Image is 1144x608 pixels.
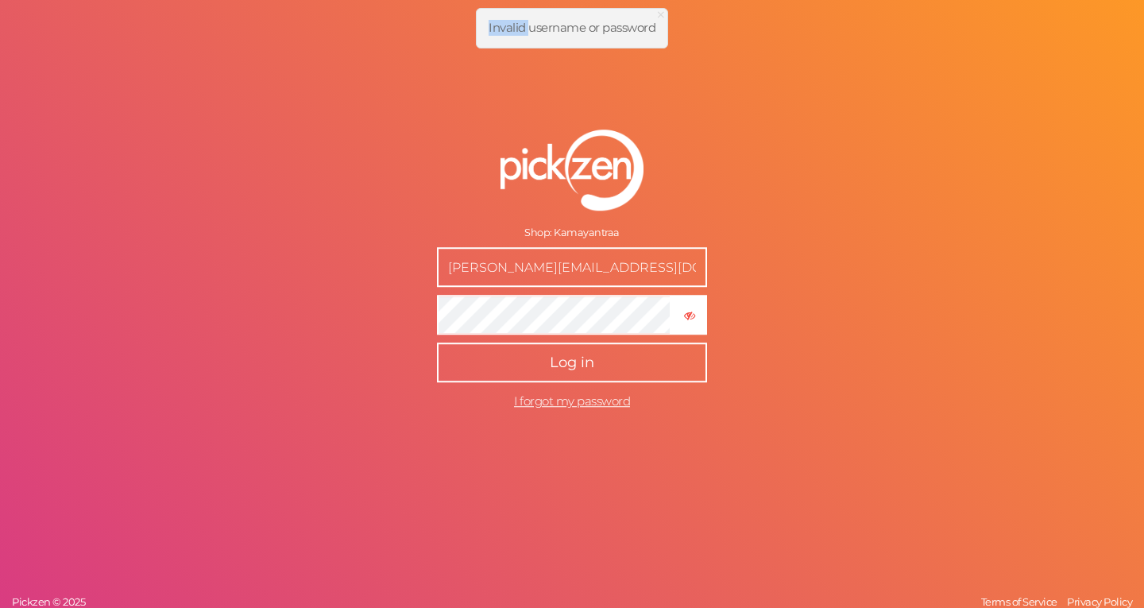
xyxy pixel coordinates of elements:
[437,227,707,239] div: Shop: Kamayantraa
[977,595,1061,608] a: Terms of Service
[489,20,655,35] span: Invalid username or password
[437,343,707,382] button: Log in
[655,3,667,26] span: ×
[8,595,89,608] a: Pickzen © 2025
[1063,595,1136,608] a: Privacy Policy
[550,354,594,371] span: Log in
[437,247,707,287] input: E-mail
[514,393,630,409] a: I forgot my password
[1067,595,1132,608] span: Privacy Policy
[981,595,1057,608] span: Terms of Service
[500,130,643,211] img: pz-logo-white.png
